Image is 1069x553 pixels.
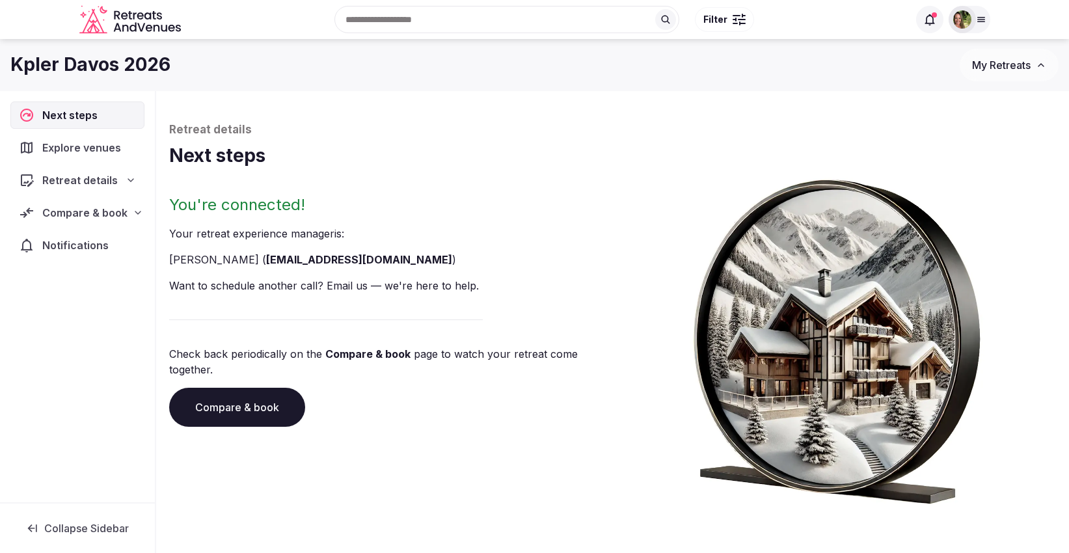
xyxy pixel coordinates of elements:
span: Next steps [42,107,103,123]
p: Want to schedule another call? Email us — we're here to help. [169,278,608,293]
span: Filter [703,13,727,26]
a: Compare & book [325,347,411,360]
span: Retreat details [42,172,118,188]
h1: Next steps [169,143,1056,169]
a: Compare & book [169,388,305,427]
li: [PERSON_NAME] ( ) [169,252,608,267]
h1: Kpler Davos 2026 [10,52,170,77]
a: Visit the homepage [79,5,183,34]
p: Your retreat experience manager is : [169,226,608,241]
span: Notifications [42,237,114,253]
a: Notifications [10,232,144,259]
button: My Retreats [960,49,1059,81]
p: Retreat details [169,122,1056,138]
span: Compare & book [42,205,128,221]
span: Collapse Sidebar [44,522,129,535]
img: Winter chalet retreat in picture frame [670,169,1005,504]
svg: Retreats and Venues company logo [79,5,183,34]
span: My Retreats [972,59,1031,72]
p: Check back periodically on the page to watch your retreat come together. [169,346,608,377]
img: Shay Tippie [953,10,971,29]
span: Explore venues [42,140,126,155]
a: Next steps [10,101,144,129]
a: [EMAIL_ADDRESS][DOMAIN_NAME] [266,253,452,266]
h2: You're connected! [169,195,608,215]
a: Explore venues [10,134,144,161]
button: Filter [695,7,754,32]
button: Collapse Sidebar [10,514,144,543]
